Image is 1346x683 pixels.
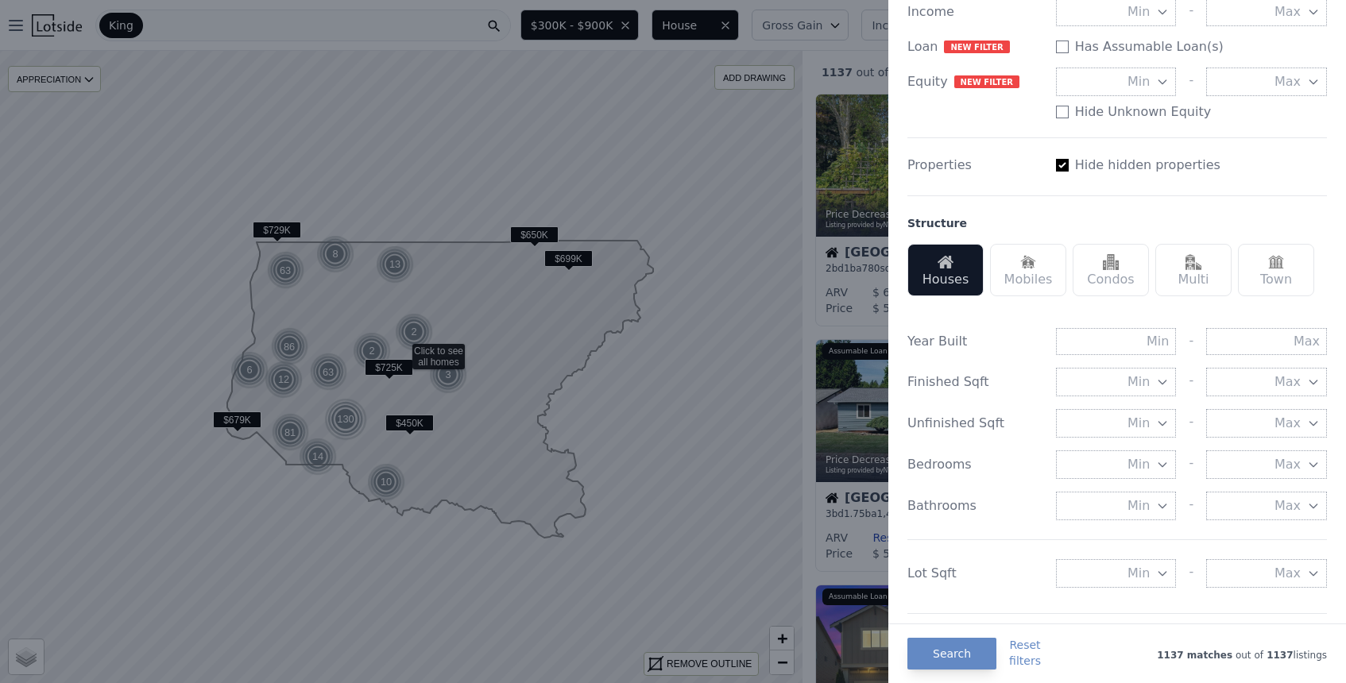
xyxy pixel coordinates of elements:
[907,455,1043,474] div: Bedrooms
[1206,68,1327,96] button: Max
[1127,72,1150,91] span: Min
[907,414,1043,433] div: Unfinished Sqft
[1056,68,1177,96] button: Min
[907,72,1043,91] div: Equity
[1206,450,1327,479] button: Max
[1075,102,1212,122] label: Hide Unknown Equity
[1056,492,1177,520] button: Min
[954,75,1019,88] span: NEW FILTER
[1127,414,1150,433] span: Min
[1206,328,1327,355] input: Max
[1206,409,1327,438] button: Max
[1127,455,1150,474] span: Min
[907,564,1043,583] div: Lot Sqft
[1274,372,1301,392] span: Max
[1185,254,1201,270] img: Multi
[1155,244,1232,296] div: Multi
[1073,244,1149,296] div: Condos
[1020,254,1036,270] img: Mobiles
[1268,254,1284,270] img: Town
[907,156,1043,175] div: Properties
[907,638,996,669] button: Search
[1206,492,1327,520] button: Max
[1056,328,1177,355] input: Min
[1127,564,1150,583] span: Min
[1189,409,1193,438] div: -
[938,254,953,270] img: Houses
[1103,254,1119,270] img: Condos
[1238,244,1314,296] div: Town
[1263,650,1294,661] span: 1137
[1189,68,1193,96] div: -
[907,215,967,231] div: Structure
[1157,650,1232,661] span: 1137 matches
[1189,328,1193,355] div: -
[907,2,1043,21] div: Income
[1189,368,1193,396] div: -
[1206,559,1327,588] button: Max
[1075,37,1224,56] label: Has Assumable Loan(s)
[1075,156,1220,175] label: Hide hidden properties
[907,496,1043,515] div: Bathrooms
[1274,414,1301,433] span: Max
[907,332,1043,351] div: Year Built
[1127,372,1150,392] span: Min
[1274,72,1301,91] span: Max
[907,372,1043,392] div: Finished Sqft
[1274,2,1301,21] span: Max
[1041,646,1327,662] div: out of listings
[1206,368,1327,396] button: Max
[1189,450,1193,479] div: -
[907,37,1043,56] div: Loan
[1274,496,1301,515] span: Max
[1056,559,1177,588] button: Min
[990,244,1066,296] div: Mobiles
[1274,455,1301,474] span: Max
[1189,559,1193,588] div: -
[1189,492,1193,520] div: -
[944,41,1009,53] span: NEW FILTER
[1127,496,1150,515] span: Min
[1056,409,1177,438] button: Min
[907,244,984,296] div: Houses
[1127,2,1150,21] span: Min
[1056,368,1177,396] button: Min
[1056,450,1177,479] button: Min
[1274,564,1301,583] span: Max
[1009,637,1041,669] button: Resetfilters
